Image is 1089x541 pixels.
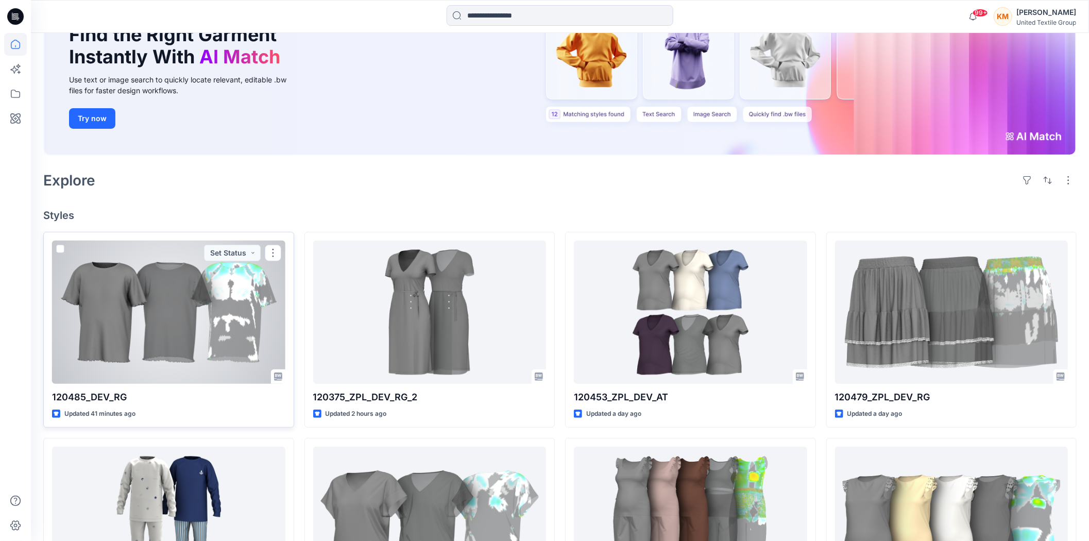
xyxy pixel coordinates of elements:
p: 120479_ZPL_DEV_RG [835,390,1068,404]
div: KM [994,7,1012,26]
a: 120485_DEV_RG [52,241,285,384]
div: United Textile Group [1016,19,1076,26]
div: [PERSON_NAME] [1016,6,1076,19]
p: Updated a day ago [847,409,903,419]
p: 120375_ZPL_DEV_RG_2 [313,390,547,404]
h4: Styles [43,209,1077,222]
h1: Find the Right Garment Instantly With [69,24,285,68]
p: Updated 2 hours ago [326,409,387,419]
p: Updated a day ago [586,409,641,419]
button: Try now [69,108,115,129]
p: 120453_ZPL_DEV_AT [574,390,807,404]
div: Use text or image search to quickly locate relevant, editable .bw files for faster design workflows. [69,74,301,96]
a: 120453_ZPL_DEV_AT [574,241,807,384]
a: 120479_ZPL_DEV_RG [835,241,1068,384]
span: AI Match [199,45,280,68]
span: 99+ [973,9,988,17]
a: 120375_ZPL_DEV_RG_2 [313,241,547,384]
h2: Explore [43,172,95,189]
p: 120485_DEV_RG [52,390,285,404]
p: Updated 41 minutes ago [64,409,135,419]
